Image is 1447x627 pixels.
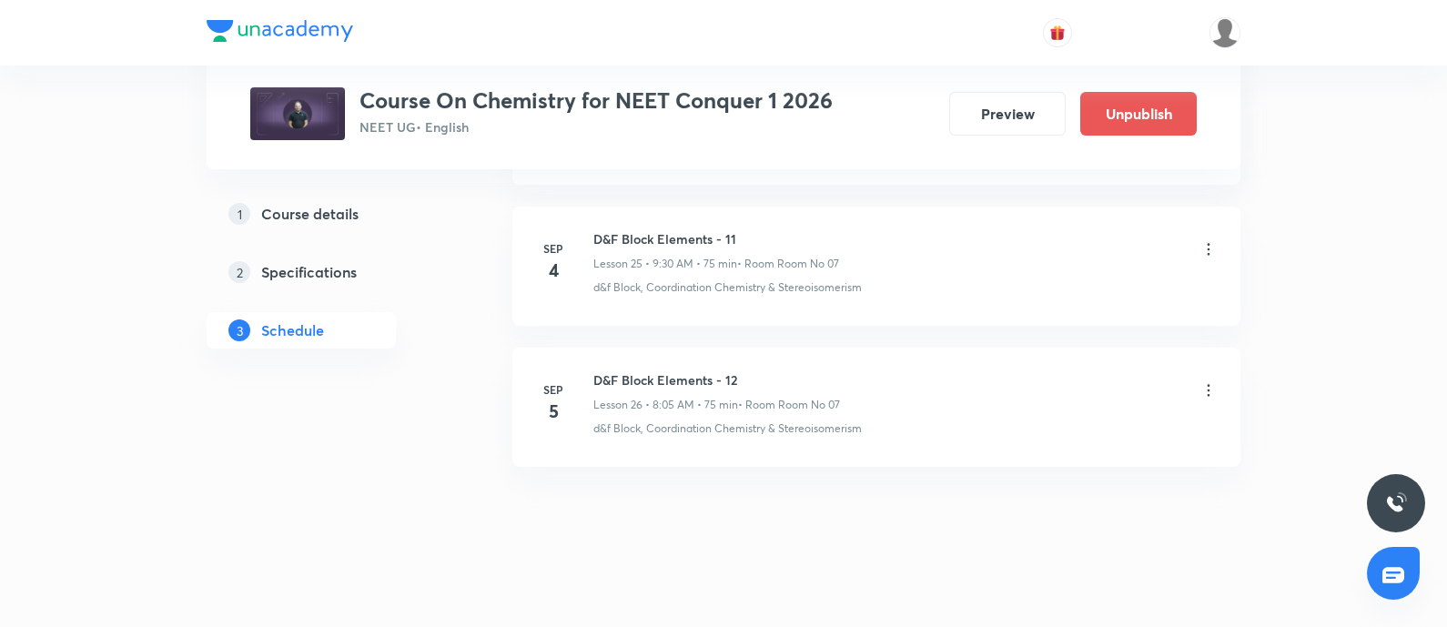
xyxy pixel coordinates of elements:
h6: Sep [535,240,572,257]
h5: Course details [261,203,359,225]
p: 3 [228,319,250,341]
h6: D&F Block Elements - 11 [593,229,839,248]
img: ttu [1385,492,1407,514]
p: 2 [228,261,250,283]
h5: Specifications [261,261,357,283]
p: d&f Block, Coordination Chemistry & Stereoisomerism [593,420,862,437]
a: 2Specifications [207,254,454,290]
h4: 5 [535,398,572,425]
h6: Sep [535,381,572,398]
p: Lesson 25 • 9:30 AM • 75 min [593,256,737,272]
p: d&f Block, Coordination Chemistry & Stereoisomerism [593,279,862,296]
button: Unpublish [1080,92,1197,136]
p: • Room Room No 07 [737,256,839,272]
img: Gopal ram [1209,17,1240,48]
img: avatar [1049,25,1066,41]
a: Company Logo [207,20,353,46]
p: Lesson 26 • 8:05 AM • 75 min [593,397,738,413]
img: Company Logo [207,20,353,42]
h6: D&F Block Elements - 12 [593,370,840,389]
p: • Room Room No 07 [738,397,840,413]
button: Preview [949,92,1066,136]
p: 1 [228,203,250,225]
button: avatar [1043,18,1072,47]
h5: Schedule [261,319,324,341]
h4: 4 [535,257,572,284]
a: 1Course details [207,196,454,232]
p: NEET UG • English [359,117,833,137]
img: b9c2ec30ee4a4328b1bab8e7caceaafd.jpg [250,87,345,140]
h3: Course On Chemistry for NEET Conquer 1 2026 [359,87,833,114]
